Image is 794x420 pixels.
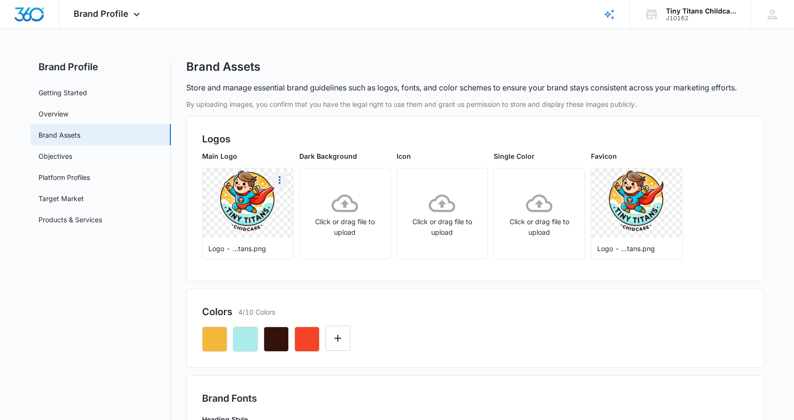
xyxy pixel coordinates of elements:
h2: Brand Fonts [202,391,748,406]
p: Logo - ...tans.png [597,243,676,254]
p: 4/10 Colors [238,307,275,317]
div: Domain Overview [37,57,86,63]
button: Edit Color [325,326,350,351]
a: Target Market [38,193,84,204]
div: Click or drag file to upload [494,190,585,238]
img: User uploaded logo [214,169,282,237]
p: By uploading images, you confirm that you have the legal right to use them and grant us permissio... [186,99,764,109]
p: Main Logo [202,151,294,161]
a: Objectives [38,151,72,161]
div: Click or drag file to upload [300,190,390,238]
div: Keywords by Traffic [106,57,162,63]
div: Click or drag file to upload [397,190,487,238]
p: Favicon [591,151,682,161]
img: website_grey.svg [15,25,23,33]
h2: Brand Profile [31,60,171,74]
p: Logo - ...tans.png [208,243,287,254]
a: Getting Started [38,88,87,98]
h1: Brand Assets [186,60,260,74]
span: Click or drag file to upload [397,168,487,259]
h2: Logos [202,132,748,146]
p: Store and manage essential brand guidelines such as logos, fonts, and color schemes to ensure you... [186,82,737,93]
div: account id [666,15,736,22]
button: More [272,172,287,188]
div: v 4.0.25 [27,15,47,23]
h2: Colors [202,305,232,319]
p: Single Color [494,151,585,161]
div: account name [666,7,736,15]
img: logo_orange.svg [15,15,23,23]
a: Platform Profiles [38,172,90,182]
img: User uploaded logo [602,169,670,237]
img: tab_domain_overview_orange.svg [26,56,34,64]
img: tab_keywords_by_traffic_grey.svg [96,56,103,64]
span: Brand Profile [74,9,128,19]
p: Icon [397,151,488,161]
a: Brand Assets [38,130,80,140]
div: Domain: [DOMAIN_NAME] [25,25,106,33]
p: Dark Background [299,151,391,161]
a: Products & Services [38,215,102,225]
span: Click or drag file to upload [494,168,585,259]
span: Click or drag file to upload [300,168,390,259]
a: Overview [38,109,68,119]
